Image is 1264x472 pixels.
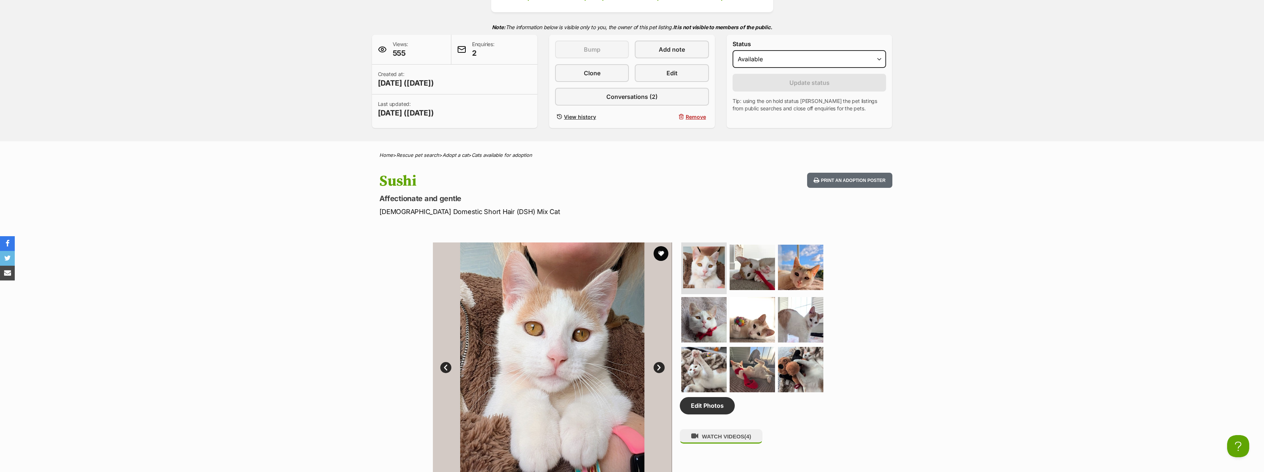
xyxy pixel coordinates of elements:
[555,88,709,106] a: Conversations (2)
[778,297,823,342] img: Photo of Sushi
[492,24,506,30] strong: Note:
[1227,435,1249,457] iframe: Help Scout Beacon - Open
[681,347,727,392] img: Photo of Sushi
[635,64,709,82] a: Edit
[379,173,692,190] h1: Sushi
[635,41,709,58] a: Add note
[635,111,709,122] button: Remove
[472,48,495,58] span: 2
[379,207,692,217] p: [DEMOGRAPHIC_DATA] Domestic Short Hair (DSH) Mix Cat
[730,347,775,392] img: Photo of Sushi
[378,78,434,88] span: [DATE] ([DATE])
[440,362,451,373] a: Prev
[730,297,775,342] img: Photo of Sushi
[361,152,903,158] div: > > >
[659,45,685,54] span: Add note
[789,78,830,87] span: Update status
[733,41,886,47] label: Status
[378,70,434,88] p: Created at:
[686,113,706,121] span: Remove
[733,97,886,112] p: Tip: using the on hold status [PERSON_NAME] the pet listings from public searches and close off e...
[654,246,668,261] button: favourite
[472,41,495,58] p: Enquiries:
[673,24,772,30] strong: It is not visible to members of the public.
[744,433,751,440] span: (4)
[396,152,439,158] a: Rescue pet search
[472,152,532,158] a: Cats available for adoption
[606,92,658,101] span: Conversations (2)
[778,245,823,290] img: Photo of Sushi
[379,193,692,204] p: Affectionate and gentle
[733,74,886,92] button: Update status
[778,347,823,392] img: Photo of Sushi
[654,362,665,373] a: Next
[372,20,892,35] p: The information below is visible only to you, the owner of this pet listing.
[584,69,600,77] span: Clone
[555,64,629,82] a: Clone
[730,245,775,290] img: Photo of Sushi
[393,41,408,58] p: Views:
[442,152,468,158] a: Adopt a cat
[564,113,596,121] span: View history
[555,41,629,58] button: Bump
[680,397,735,414] a: Edit Photos
[667,69,678,77] span: Edit
[807,173,892,188] button: Print an adoption poster
[379,152,393,158] a: Home
[378,108,434,118] span: [DATE] ([DATE])
[555,111,629,122] a: View history
[680,429,762,444] button: WATCH VIDEOS(4)
[584,45,600,54] span: Bump
[378,100,434,118] p: Last updated:
[683,247,725,288] img: Photo of Sushi
[393,48,408,58] span: 555
[681,297,727,342] img: Photo of Sushi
